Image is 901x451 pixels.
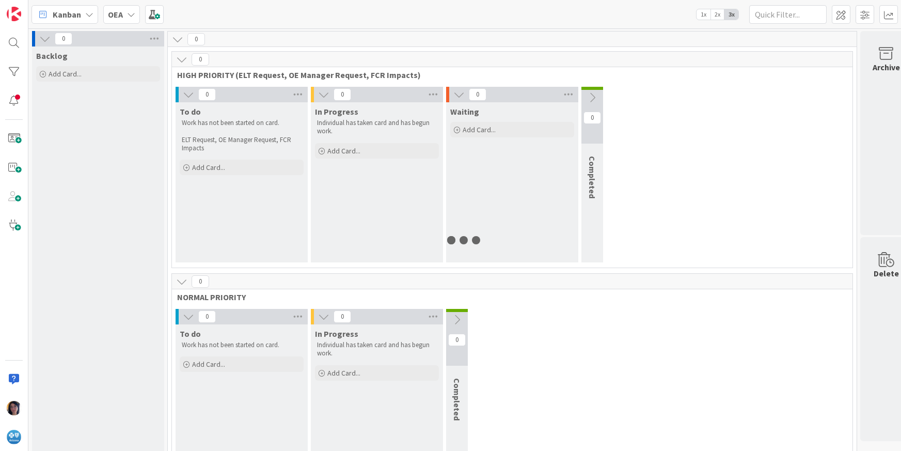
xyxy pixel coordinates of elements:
span: To do [180,106,201,117]
img: avatar [7,430,21,444]
p: Individual has taken card and has begun work. [317,119,437,136]
span: HIGH PRIORITY (ELT Request, OE Manager Request, FCR Impacts) [177,70,840,80]
span: 0 [334,88,351,101]
span: Waiting [450,106,479,117]
span: Add Card... [327,146,360,155]
span: In Progress [315,329,358,339]
span: Add Card... [192,360,225,369]
span: 1x [697,9,710,20]
span: Add Card... [192,163,225,172]
span: 0 [198,88,216,101]
div: Archive [873,61,900,73]
input: Quick Filter... [749,5,827,24]
span: 0 [469,88,486,101]
span: 0 [198,310,216,323]
span: Add Card... [327,368,360,378]
b: OEA [108,9,123,20]
div: Delete [874,267,899,279]
span: 3x [724,9,738,20]
span: 0 [583,112,601,124]
span: Completed [587,156,597,198]
img: Visit kanbanzone.com [7,7,21,21]
p: Work has not been started on card. [182,341,302,349]
span: Add Card... [49,69,82,79]
span: In Progress [315,106,358,117]
span: 0 [55,33,72,45]
span: Kanban [53,8,81,21]
span: 2x [710,9,724,20]
p: Work has not been started on card. [182,119,302,127]
span: Completed [452,378,462,421]
p: Individual has taken card and has begun work. [317,341,437,358]
p: ELT Request, OE Manager Request, FCR Impacts [182,136,302,153]
span: 0 [334,310,351,323]
span: 0 [192,275,209,288]
span: To do [180,329,201,339]
span: 0 [192,53,209,66]
span: NORMAL PRIORITY [177,292,840,302]
img: TC [7,401,21,415]
span: 0 [448,334,466,346]
span: Backlog [36,51,68,61]
span: Add Card... [463,125,496,134]
span: 0 [187,33,205,45]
